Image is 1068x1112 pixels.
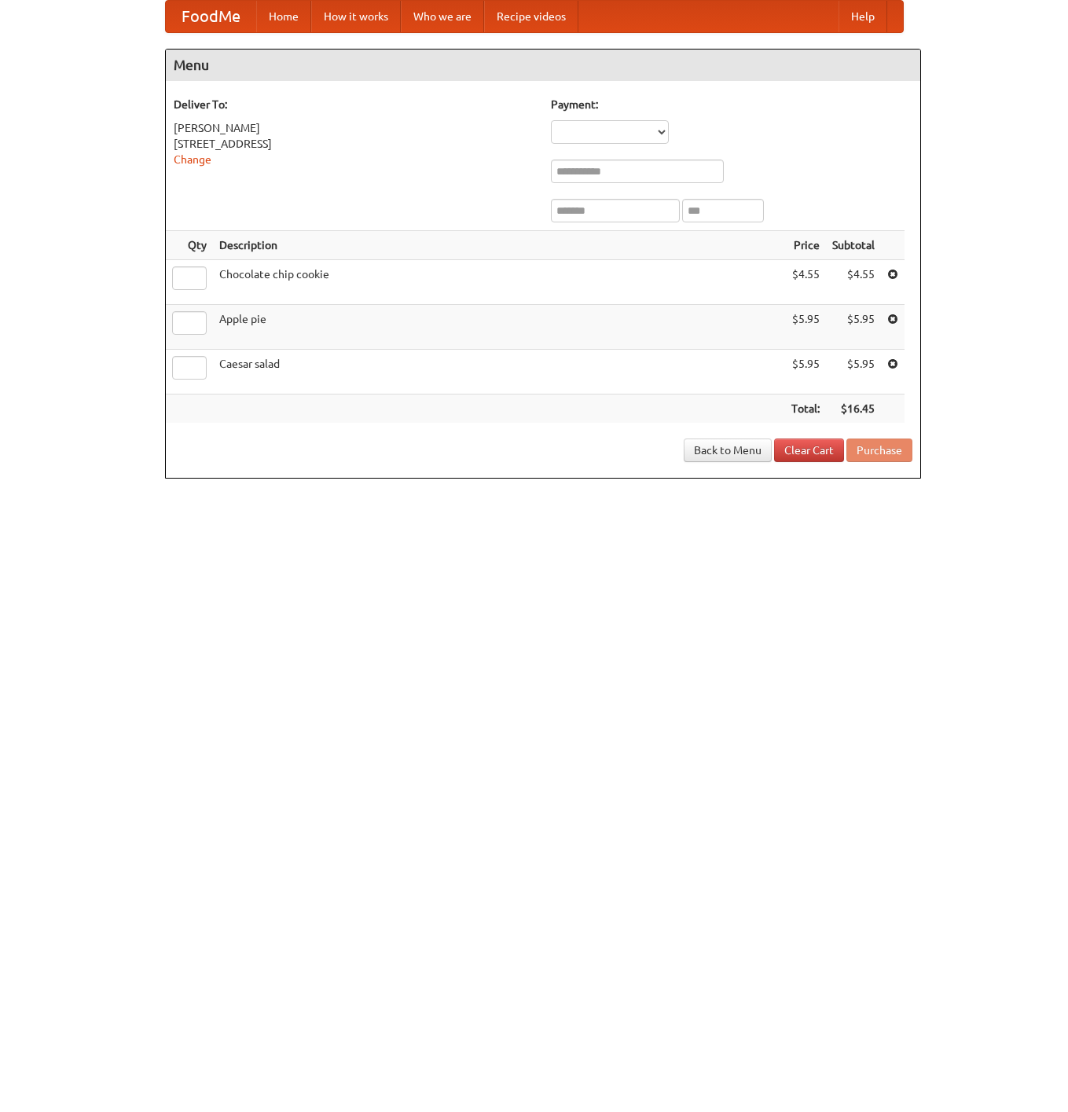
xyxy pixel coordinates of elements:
[213,231,785,260] th: Description
[826,350,881,395] td: $5.95
[826,260,881,305] td: $4.55
[785,231,826,260] th: Price
[846,439,912,462] button: Purchase
[826,231,881,260] th: Subtotal
[839,1,887,32] a: Help
[774,439,844,462] a: Clear Cart
[785,305,826,350] td: $5.95
[785,260,826,305] td: $4.55
[213,260,785,305] td: Chocolate chip cookie
[174,136,535,152] div: [STREET_ADDRESS]
[166,231,213,260] th: Qty
[401,1,484,32] a: Who we are
[785,350,826,395] td: $5.95
[684,439,772,462] a: Back to Menu
[785,395,826,424] th: Total:
[166,50,920,81] h4: Menu
[174,153,211,166] a: Change
[311,1,401,32] a: How it works
[551,97,912,112] h5: Payment:
[166,1,256,32] a: FoodMe
[826,395,881,424] th: $16.45
[826,305,881,350] td: $5.95
[213,305,785,350] td: Apple pie
[174,120,535,136] div: [PERSON_NAME]
[256,1,311,32] a: Home
[174,97,535,112] h5: Deliver To:
[213,350,785,395] td: Caesar salad
[484,1,578,32] a: Recipe videos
